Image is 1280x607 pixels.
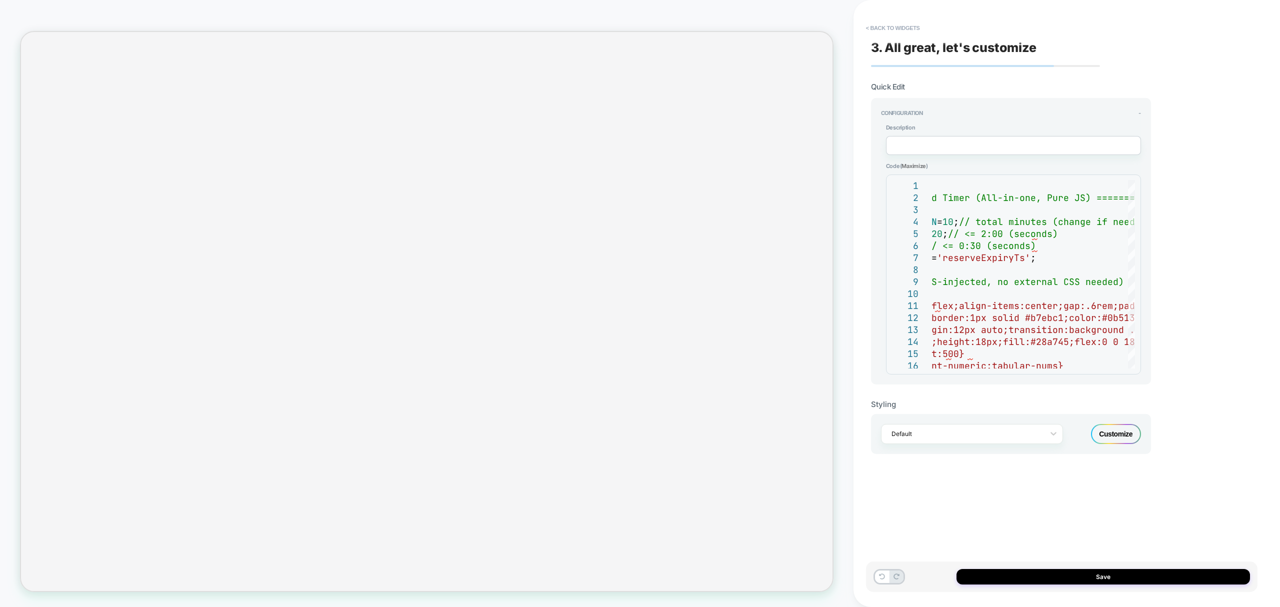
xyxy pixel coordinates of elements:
[827,192,1102,203] span: // === Order Secured Timer (All-in-one, Pure JS) =
[1138,109,1141,116] span: -
[956,569,1250,584] button: Save
[891,288,918,300] div: 10
[959,216,1151,227] span: // total minutes (change if needed)
[827,300,1091,311] span: .os-banner{display:flex;align-items:center;gap:.
[891,348,918,360] div: 15
[1091,336,1151,347] span: x:0 0 18px}
[891,192,918,204] div: 2
[827,336,1091,347] span: .os-icon{width:18px;height:18px;fill:#28a745;fle
[827,348,964,359] span: .os-text{font-weight:500}
[891,180,918,192] div: 1
[942,216,953,227] span: 10
[871,399,1151,409] div: Styling
[891,276,918,288] div: 9
[891,204,918,216] div: 3
[926,228,942,239] span: 120
[827,324,1080,335] span: max-width:820px;margin:12px auto;transition:ba
[901,162,926,169] span: Maximize
[871,40,1036,55] span: 3. All great, let's customize
[953,216,959,227] span: ;
[937,216,942,227] span: =
[886,162,1141,169] span: Code ( )
[891,300,918,312] div: 11
[937,252,1030,263] span: 'reserveExpiryTs'
[891,360,918,372] div: 16
[891,312,918,324] div: 12
[891,228,918,240] div: 5
[926,240,1036,251] span: // <= 0:30 (seconds)
[942,228,948,239] span: ;
[891,252,918,264] div: 7
[891,216,918,228] div: 4
[881,109,923,116] span: Configuration
[827,360,1063,371] span: .os-time{font-variant-numeric:tabular-nums}
[891,264,918,276] div: 8
[861,20,925,36] button: < Back to widgets
[1102,192,1261,203] span: =============================
[871,82,905,91] span: Quick Edit
[1030,252,1036,263] span: ;
[891,324,918,336] div: 13
[891,336,918,348] div: 14
[948,228,1058,239] span: // <= 2:00 (seconds)
[886,124,1141,131] span: Description
[931,252,937,263] span: =
[827,312,1080,323] span: background:#e9f9eb;border:1px solid #b7ebc1;co
[1113,276,1124,287] span: d)
[891,240,918,252] div: 6
[838,276,1113,287] span: // ---- styles (JS-injected, no external CSS neede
